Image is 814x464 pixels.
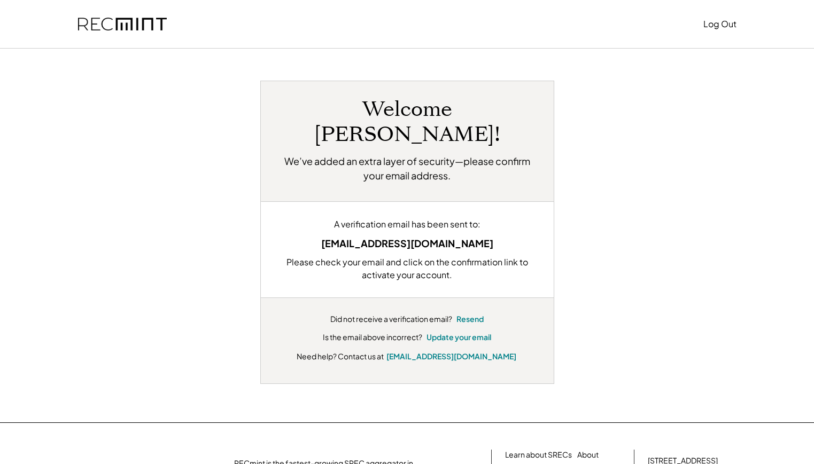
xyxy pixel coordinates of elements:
div: Is the email above incorrect? [323,332,422,343]
a: [EMAIL_ADDRESS][DOMAIN_NAME] [386,351,516,361]
button: Update your email [427,332,491,343]
div: Need help? Contact us at [297,351,384,362]
div: Did not receive a verification email? [330,314,452,325]
h2: We’ve added an extra layer of security—please confirm your email address. [277,154,538,183]
div: [EMAIL_ADDRESS][DOMAIN_NAME] [277,236,538,250]
img: recmint-logotype%403x.png [78,18,167,31]
h1: Welcome [PERSON_NAME]! [277,97,538,147]
div: A verification email has been sent to: [277,218,538,231]
a: About [577,450,599,460]
button: Resend [456,314,484,325]
div: Please check your email and click on the confirmation link to activate your account. [277,256,538,281]
button: Log Out [703,13,737,35]
a: Learn about SRECs [505,450,572,460]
